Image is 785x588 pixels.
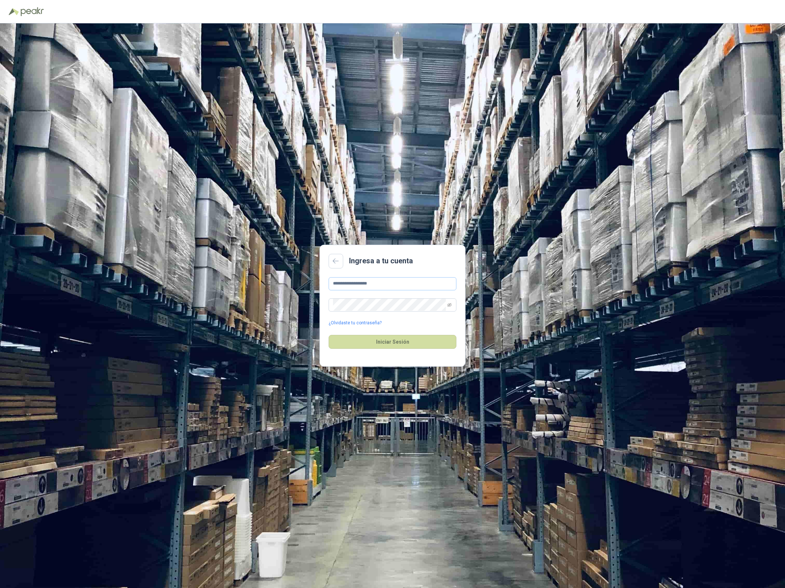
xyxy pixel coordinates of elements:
img: Logo [9,8,19,15]
button: Iniciar Sesión [329,335,456,349]
a: ¿Olvidaste tu contraseña? [329,320,382,327]
span: eye-invisible [447,303,452,307]
img: Peakr [20,7,44,16]
h2: Ingresa a tu cuenta [349,255,413,267]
